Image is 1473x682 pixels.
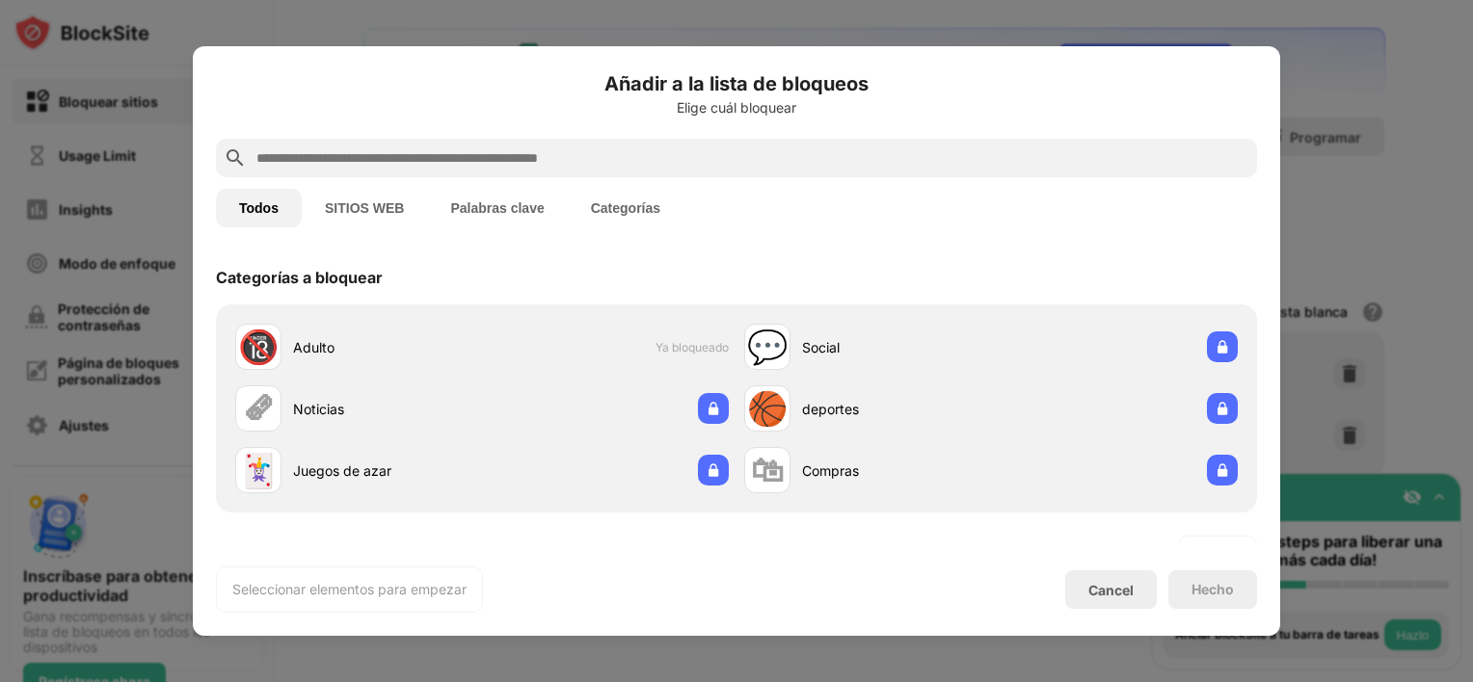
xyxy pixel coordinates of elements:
button: Palabras clave [427,189,567,227]
div: Seleccionar elementos para empezar [232,580,467,599]
div: 🃏 [238,451,279,490]
span: Ya bloqueado [656,340,729,354]
div: deportes [802,399,991,419]
div: 🔞 [238,328,279,367]
h6: Añadir a la lista de bloqueos [216,69,1257,98]
div: Cancel [1088,582,1134,598]
div: Hecho [1192,582,1234,597]
div: Social [802,337,991,357]
div: 💬 [747,328,788,367]
div: Compras [802,460,991,481]
div: 🗞 [242,389,275,429]
div: Adulto [293,337,482,357]
div: Webs que bloquear [216,541,363,561]
button: SITIOS WEB [302,189,427,227]
div: Categorías a bloquear [216,268,383,287]
img: search.svg [224,146,247,170]
div: 🛍 [751,451,784,490]
div: Ver más [1194,541,1241,561]
div: Elige cuál bloquear [216,100,1257,116]
div: Noticias [293,399,482,419]
button: Todos [216,189,302,227]
div: 🏀 [747,389,788,429]
button: Categorías [568,189,683,227]
div: Juegos de azar [293,460,482,481]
